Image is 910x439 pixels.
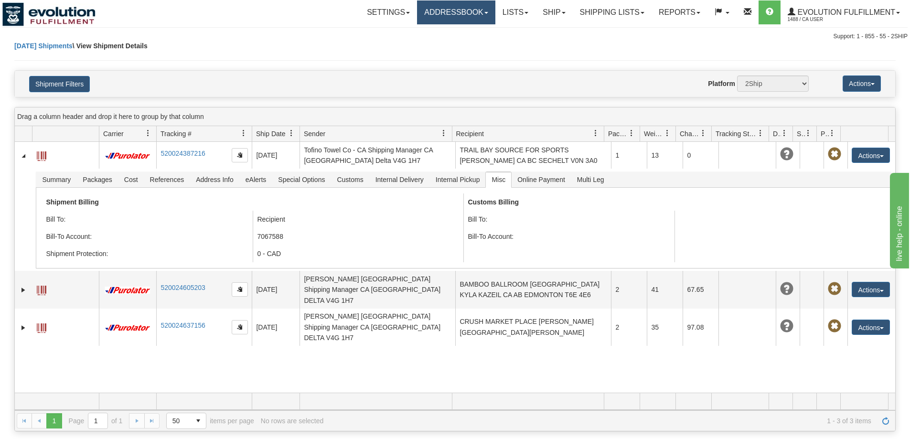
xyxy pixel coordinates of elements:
a: 520024605203 [161,284,205,291]
td: Customs Billing [463,193,885,211]
a: Label [37,147,46,162]
img: 11 - Purolator [103,324,152,332]
span: Ship Date [256,129,285,139]
a: Delivery Status filter column settings [776,125,792,141]
img: 11 - Purolator [103,152,152,160]
td: 67.65 [683,271,718,308]
span: Charge [680,129,700,139]
td: BAMBOO BALLROOM [GEOGRAPHIC_DATA] KYLA KAZEIL CA AB EDMONTON T6E 4E6 [455,271,611,308]
a: Collapse [19,151,28,161]
button: Actions [852,282,890,297]
td: Bill To: [463,211,674,228]
span: Delivery Status [773,129,781,139]
td: CRUSH MARKET PLACE [PERSON_NAME][GEOGRAPHIC_DATA][PERSON_NAME] [455,309,611,346]
a: Shipment Issues filter column settings [800,125,816,141]
span: Unknown [780,320,793,333]
span: Internal Delivery [370,172,429,187]
span: Address Info [190,172,239,187]
input: Page 1 [88,413,107,428]
span: References [144,172,190,187]
span: Tracking # [161,129,192,139]
a: Lists [495,0,535,24]
iframe: chat widget [888,171,909,268]
img: logo1488.jpg [2,2,96,26]
a: Evolution Fulfillment 1488 / CA User [781,0,907,24]
td: 1 [611,142,647,169]
td: Bill-To Account: [463,228,674,245]
a: Pickup Status filter column settings [824,125,840,141]
div: Support: 1 - 855 - 55 - 2SHIP [2,32,908,41]
span: Shipment Issues [797,129,805,139]
span: Unknown [780,282,793,296]
a: 520024387216 [161,150,205,157]
a: Recipient filter column settings [588,125,604,141]
span: Misc [486,172,511,187]
span: Page of 1 [69,413,123,429]
span: 50 [172,416,185,426]
td: Bill-To Account: [42,228,253,245]
td: 35 [647,309,683,346]
button: Copy to clipboard [232,148,248,162]
span: Multi Leg [571,172,610,187]
span: Carrier [103,129,124,139]
span: Packages [608,129,628,139]
a: Settings [360,0,417,24]
td: 2 [611,271,647,308]
td: 0 [683,142,718,169]
span: \ View Shipment Details [73,42,148,50]
td: [PERSON_NAME] [GEOGRAPHIC_DATA] Shipping Manager CA [GEOGRAPHIC_DATA] DELTA V4G 1H7 [300,309,455,346]
span: Customs [331,172,369,187]
td: [PERSON_NAME] [GEOGRAPHIC_DATA] Shipping Manager CA [GEOGRAPHIC_DATA] DELTA V4G 1H7 [300,271,455,308]
div: No rows are selected [261,417,324,425]
a: Ship [535,0,572,24]
span: 1488 / CA User [788,15,859,24]
td: 41 [647,271,683,308]
span: Weight [644,129,664,139]
span: Evolution Fulfillment [795,8,895,16]
span: Pickup Status [821,129,829,139]
td: 2 [611,309,647,346]
td: [DATE] [252,309,300,346]
span: Recipient [456,129,484,139]
td: TRAIL BAY SOURCE FOR SPORTS [PERSON_NAME] CA BC SECHELT V0N 3A0 [455,142,611,169]
span: items per page [166,413,254,429]
td: 0 - CAD [253,245,463,262]
span: Internal Pickup [430,172,486,187]
a: Tracking # filter column settings [236,125,252,141]
a: Label [37,281,46,297]
button: Actions [843,75,881,92]
td: 13 [647,142,683,169]
span: Pickup Not Assigned [828,282,841,296]
a: Sender filter column settings [436,125,452,141]
a: Weight filter column settings [659,125,675,141]
span: Online Payment [512,172,571,187]
td: Shipment Protection: [42,245,253,262]
button: Copy to clipboard [232,282,248,297]
a: Tracking Status filter column settings [752,125,769,141]
a: Charge filter column settings [695,125,711,141]
a: Ship Date filter column settings [283,125,300,141]
span: Recipient [257,215,285,223]
span: Unknown [780,148,793,161]
button: Shipment Filters [29,76,90,92]
td: Bill To: [42,211,253,228]
a: [DATE] Shipments [14,42,73,50]
a: Expand [19,323,28,332]
label: Platform [708,79,735,88]
a: Expand [19,285,28,295]
button: Actions [852,148,890,163]
a: Refresh [878,413,893,428]
div: live help - online [7,6,88,17]
span: Sender [304,129,325,139]
span: Page 1 [46,413,62,428]
span: 1 - 3 of 3 items [330,417,871,425]
span: select [191,413,206,428]
a: Addressbook [417,0,495,24]
td: Shipment Billing [42,193,463,211]
span: Tracking Status [716,129,757,139]
span: Page sizes drop down [166,413,206,429]
td: [DATE] [252,271,300,308]
span: eAlerts [240,172,272,187]
td: [DATE] [252,142,300,169]
td: Tofino Towel Co - CA Shipping Manager CA [GEOGRAPHIC_DATA] Delta V4G 1H7 [300,142,455,169]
